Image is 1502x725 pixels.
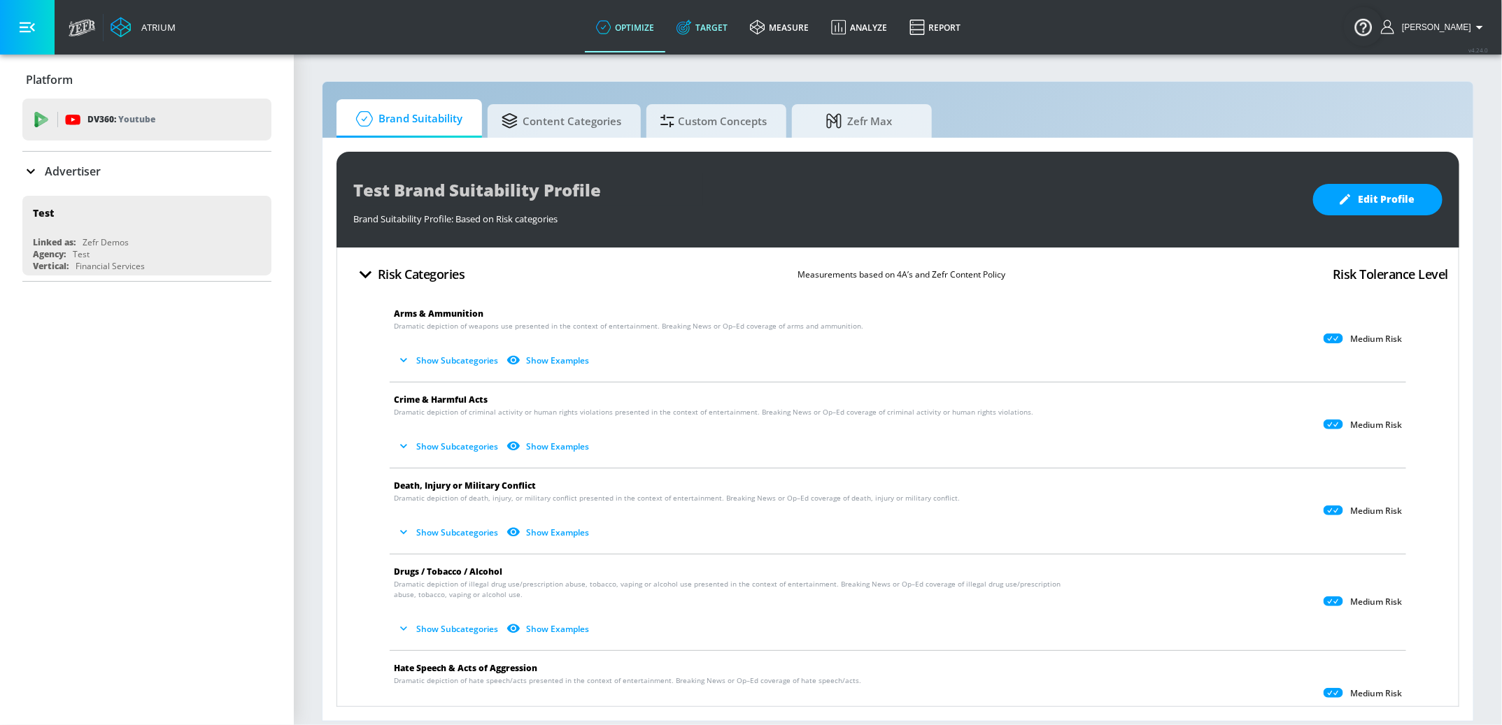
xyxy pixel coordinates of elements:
[820,2,898,52] a: Analyze
[394,321,863,331] span: Dramatic depiction of weapons use presented in the context of entertainment. Breaking News or Op–...
[1350,333,1402,345] p: Medium Risk
[394,308,483,320] span: Arms & Ammunition
[350,102,462,136] span: Brand Suitability
[136,21,176,34] div: Atrium
[394,675,861,686] span: Dramatic depiction of hate speech/acts presented in the context of entertainment. Breaking News o...
[660,104,767,138] span: Custom Concepts
[504,617,595,640] button: Show Examples
[394,566,502,577] span: Drugs / Tobacco / Alcohol
[33,206,54,220] div: Test
[22,196,271,275] div: TestLinked as:Zefr DemosAgency:TestVertical:Financial Services
[665,2,739,52] a: Target
[83,236,129,248] div: Zefr Demos
[73,248,90,260] div: Test
[33,248,66,260] div: Agency:
[394,493,960,503] span: Dramatic depiction of death, injury, or military conflict presented in the context of entertainme...
[504,435,595,458] button: Show Examples
[898,2,972,52] a: Report
[1341,191,1415,208] span: Edit Profile
[87,112,155,127] p: DV360:
[502,104,621,138] span: Content Categories
[798,267,1005,282] p: Measurements based on 4A’s and Zefr Content Policy
[348,258,471,291] button: Risk Categories
[1396,22,1471,32] span: login as: veronica.hernandez@zefr.com
[394,435,504,458] button: Show Subcategories
[22,99,271,141] div: DV360: Youtube
[26,72,73,87] p: Platform
[22,152,271,191] div: Advertiser
[118,112,155,127] p: Youtube
[394,617,504,640] button: Show Subcategories
[353,206,1299,225] div: Brand Suitability Profile: Based on Risk categories
[585,2,665,52] a: optimize
[33,236,76,248] div: Linked as:
[1333,264,1448,284] h4: Risk Tolerance Level
[739,2,820,52] a: measure
[504,521,595,544] button: Show Examples
[1350,688,1402,699] p: Medium Risk
[394,579,1084,600] span: Dramatic depiction of illegal drug use/prescription abuse, tobacco, vaping or alcohol use present...
[1344,7,1383,46] button: Open Resource Center
[1313,184,1443,215] button: Edit Profile
[45,164,101,179] p: Advertiser
[1350,596,1402,608] p: Medium Risk
[378,264,465,284] h4: Risk Categories
[504,349,595,372] button: Show Examples
[111,17,176,38] a: Atrium
[22,60,271,99] div: Platform
[394,521,504,544] button: Show Subcategories
[33,260,69,272] div: Vertical:
[1381,19,1488,36] button: [PERSON_NAME]
[394,349,504,372] button: Show Subcategories
[394,407,1033,417] span: Dramatic depiction of criminal activity or human rights violations presented in the context of en...
[1350,505,1402,517] p: Medium Risk
[76,260,145,272] div: Financial Services
[806,104,912,138] span: Zefr Max
[394,480,536,491] span: Death, Injury or Military Conflict
[394,662,537,674] span: Hate Speech & Acts of Aggression
[394,394,488,405] span: Crime & Harmful Acts
[1350,419,1402,431] p: Medium Risk
[1468,46,1488,54] span: v 4.24.0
